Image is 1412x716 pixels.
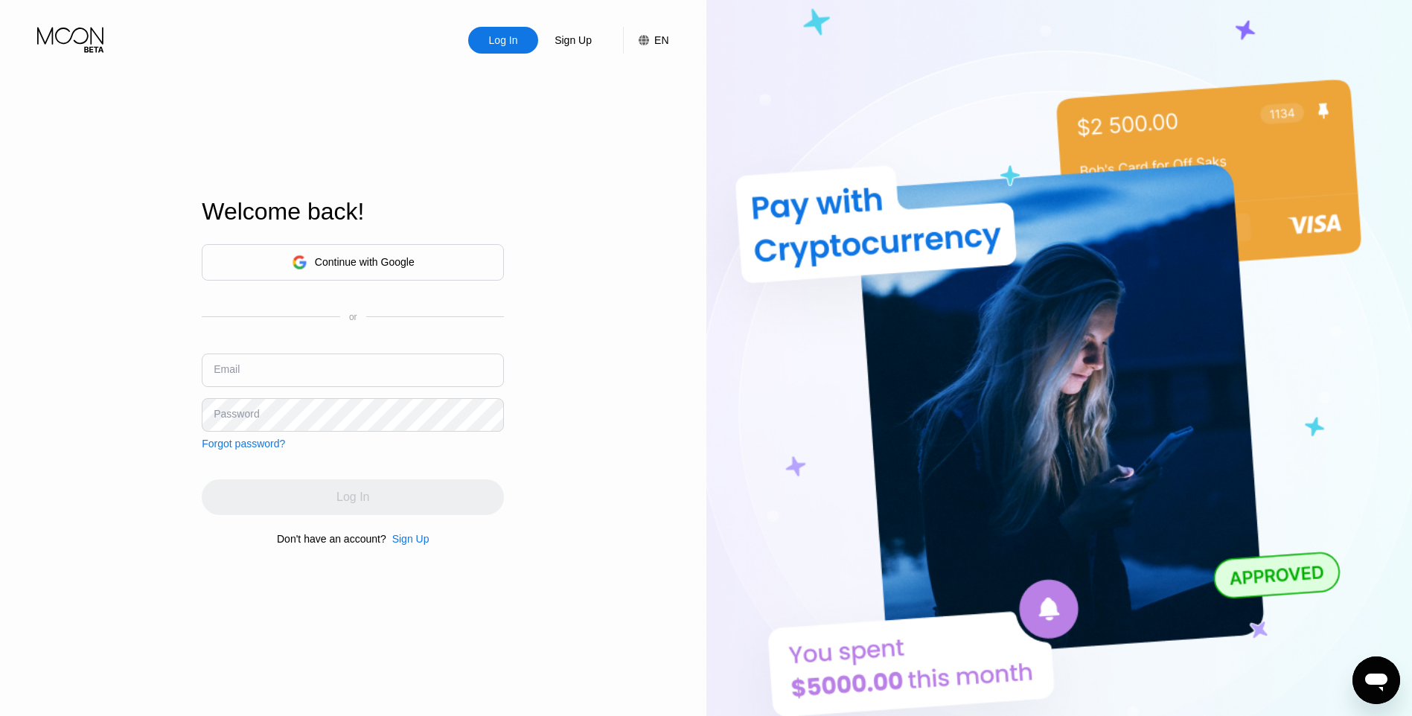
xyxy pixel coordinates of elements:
div: Sign Up [386,533,429,545]
div: Forgot password? [202,438,285,450]
div: Sign Up [553,33,593,48]
div: or [349,312,357,322]
div: EN [623,27,668,54]
div: Don't have an account? [277,533,386,545]
div: Log In [468,27,538,54]
div: Log In [488,33,520,48]
div: Email [214,363,240,375]
div: Sign Up [392,533,429,545]
div: Welcome back! [202,198,504,226]
div: EN [654,34,668,46]
div: Password [214,408,259,420]
div: Continue with Google [315,256,415,268]
div: Sign Up [538,27,608,54]
div: Continue with Google [202,244,504,281]
iframe: Кнопка запуска окна обмена сообщениями [1352,656,1400,704]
